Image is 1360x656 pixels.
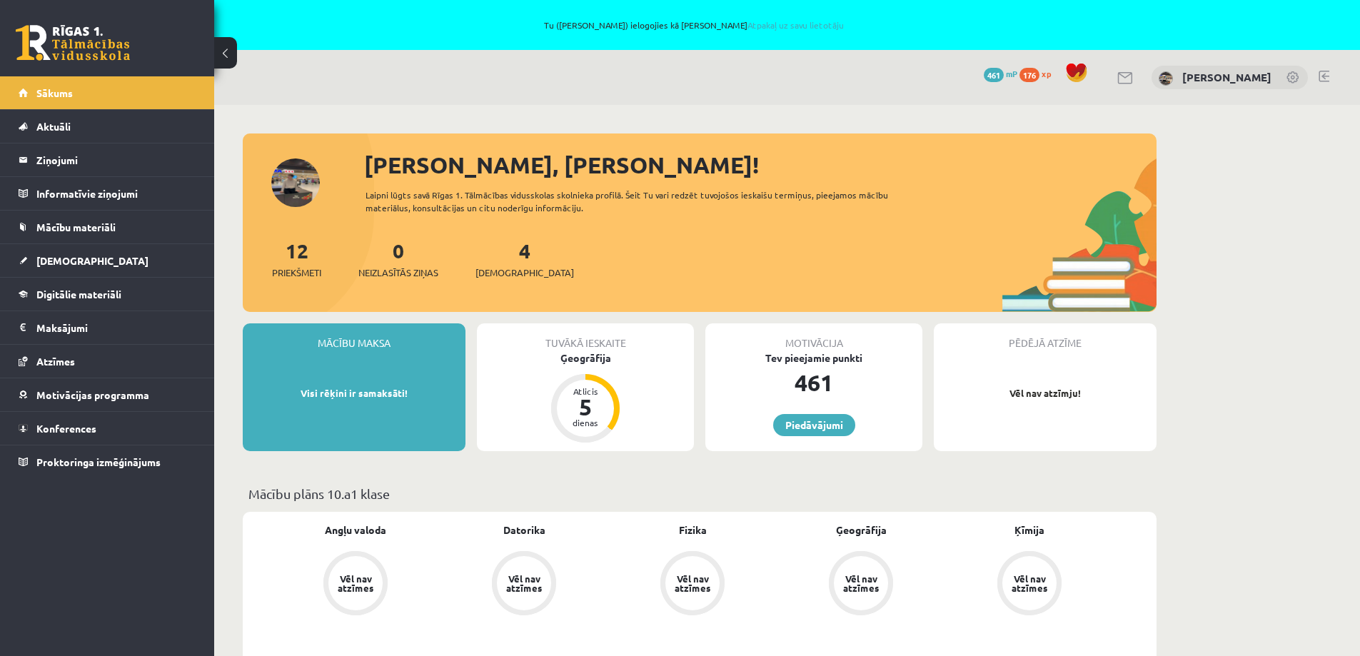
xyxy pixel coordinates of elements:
span: Digitālie materiāli [36,288,121,301]
a: Motivācijas programma [19,378,196,411]
a: Ķīmija [1014,523,1044,538]
a: Atzīmes [19,345,196,378]
span: Motivācijas programma [36,388,149,401]
span: 176 [1019,68,1039,82]
div: Ģeogrāfija [477,350,694,365]
div: Mācību maksa [243,323,465,350]
span: 461 [984,68,1004,82]
span: Neizlasītās ziņas [358,266,438,280]
a: Datorika [503,523,545,538]
div: [PERSON_NAME], [PERSON_NAME]! [364,148,1157,182]
legend: Informatīvie ziņojumi [36,177,196,210]
div: dienas [564,418,607,427]
a: [DEMOGRAPHIC_DATA] [19,244,196,277]
a: Mācību materiāli [19,211,196,243]
a: Angļu valoda [325,523,386,538]
div: Vēl nav atzīmes [673,574,712,592]
a: 0Neizlasītās ziņas [358,238,438,280]
p: Visi rēķini ir samaksāti! [250,386,458,400]
legend: Ziņojumi [36,143,196,176]
span: xp [1042,68,1051,79]
a: Ģeogrāfija Atlicis 5 dienas [477,350,694,445]
span: Tu ([PERSON_NAME]) ielogojies kā [PERSON_NAME] [164,21,1224,29]
p: Vēl nav atzīmju! [941,386,1149,400]
span: Sākums [36,86,73,99]
span: Atzīmes [36,355,75,368]
a: Ģeogrāfija [836,523,887,538]
a: Konferences [19,412,196,445]
a: Aktuāli [19,110,196,143]
div: Laipni lūgts savā Rīgas 1. Tālmācības vidusskolas skolnieka profilā. Šeit Tu vari redzēt tuvojošo... [366,188,914,214]
a: Proktoringa izmēģinājums [19,445,196,478]
a: 176 xp [1019,68,1058,79]
legend: Maksājumi [36,311,196,344]
a: Digitālie materiāli [19,278,196,311]
a: Ziņojumi [19,143,196,176]
a: Fizika [679,523,707,538]
div: Vēl nav atzīmes [1009,574,1049,592]
div: 5 [564,395,607,418]
a: Atpakaļ uz savu lietotāju [747,19,844,31]
a: [PERSON_NAME] [1182,70,1271,84]
a: 461 mP [984,68,1017,79]
a: Maksājumi [19,311,196,344]
a: Vēl nav atzīmes [608,551,777,618]
span: Mācību materiāli [36,221,116,233]
a: Piedāvājumi [773,414,855,436]
div: Vēl nav atzīmes [336,574,376,592]
p: Mācību plāns 10.a1 klase [248,484,1151,503]
a: Informatīvie ziņojumi [19,177,196,210]
span: Priekšmeti [272,266,321,280]
span: mP [1006,68,1017,79]
div: 461 [705,365,922,400]
div: Vēl nav atzīmes [504,574,544,592]
img: Toms Jakseboga [1159,71,1173,86]
span: [DEMOGRAPHIC_DATA] [36,254,148,267]
span: Proktoringa izmēģinājums [36,455,161,468]
a: Vēl nav atzīmes [945,551,1114,618]
a: 4[DEMOGRAPHIC_DATA] [475,238,574,280]
a: Rīgas 1. Tālmācības vidusskola [16,25,130,61]
span: Aktuāli [36,120,71,133]
a: 12Priekšmeti [272,238,321,280]
a: Vēl nav atzīmes [777,551,945,618]
span: [DEMOGRAPHIC_DATA] [475,266,574,280]
div: Atlicis [564,387,607,395]
span: Konferences [36,422,96,435]
a: Vēl nav atzīmes [440,551,608,618]
div: Tuvākā ieskaite [477,323,694,350]
div: Pēdējā atzīme [934,323,1157,350]
a: Sākums [19,76,196,109]
a: Vēl nav atzīmes [271,551,440,618]
div: Motivācija [705,323,922,350]
div: Vēl nav atzīmes [841,574,881,592]
div: Tev pieejamie punkti [705,350,922,365]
